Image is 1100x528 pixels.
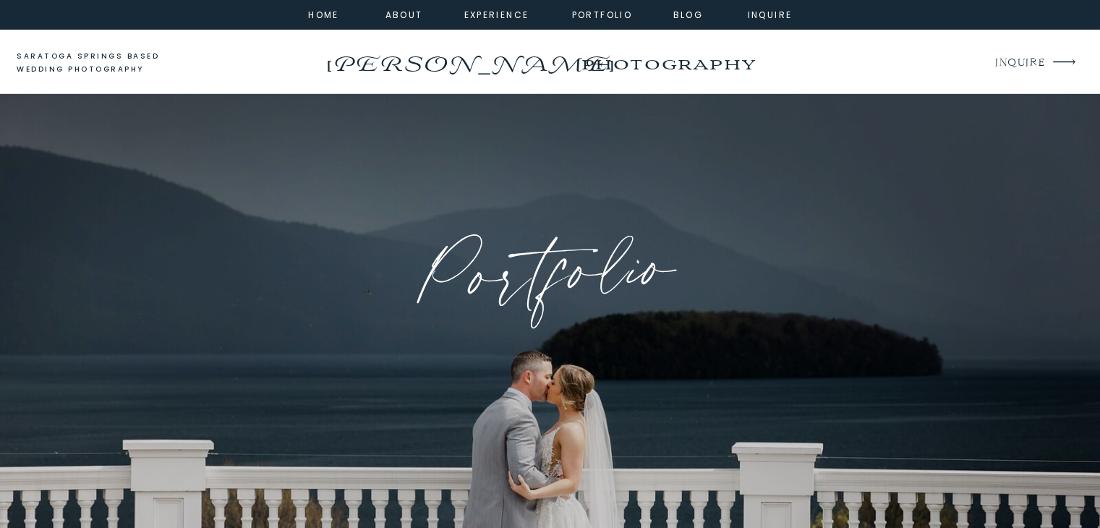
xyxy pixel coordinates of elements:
[464,7,523,20] a: experience
[17,50,187,77] a: saratoga springs based wedding photography
[571,7,634,20] a: portfolio
[995,54,1044,73] a: INQUIRE
[277,216,824,338] h1: Portfolio
[553,43,783,83] a: photography
[304,7,344,20] a: home
[385,7,418,20] a: about
[744,7,796,20] a: inquire
[323,47,617,70] a: [PERSON_NAME]
[662,7,715,20] a: Blog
